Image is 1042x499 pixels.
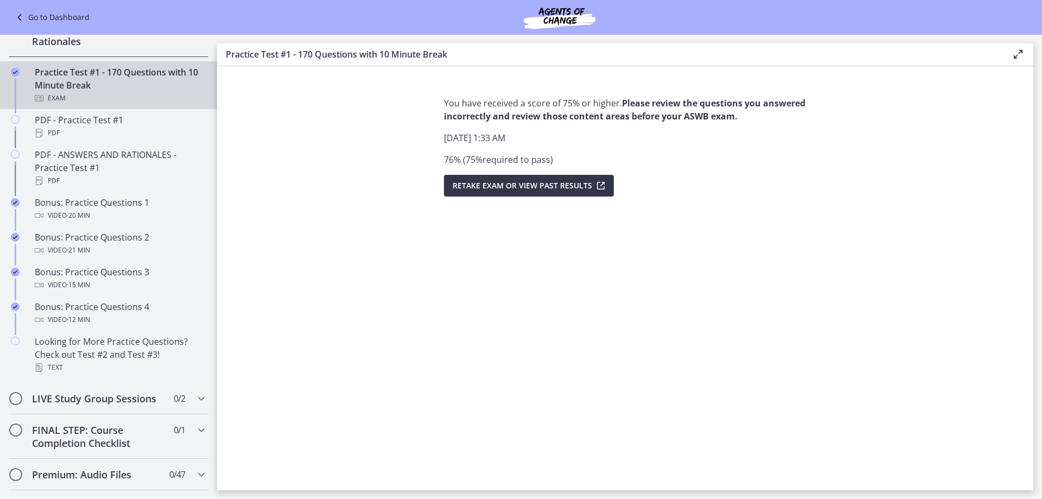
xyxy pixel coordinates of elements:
[67,244,90,257] span: · 21 min
[35,174,204,187] div: PDF
[35,66,204,105] div: Practice Test #1 - 170 Questions with 10 Minute Break
[35,92,204,105] div: Exam
[444,175,614,197] button: Retake Exam OR View Past Results
[11,268,20,276] i: Completed
[35,244,204,257] div: Video
[11,302,20,311] i: Completed
[11,233,20,242] i: Completed
[32,392,164,405] h2: LIVE Study Group Sessions
[35,300,204,326] div: Bonus: Practice Questions 4
[444,132,505,144] span: [DATE] 1:33 AM
[494,4,625,30] img: Agents of Change
[32,468,164,481] h2: Premium: Audio Files
[35,361,204,374] div: Text
[67,313,90,326] span: · 12 min
[32,424,164,450] h2: FINAL STEP: Course Completion Checklist
[169,468,185,481] span: 0 / 47
[35,148,204,187] div: PDF - ANSWERS AND RATIONALES - Practice Test #1
[35,127,204,140] div: PDF
[35,313,204,326] div: Video
[35,209,204,222] div: Video
[67,209,90,222] span: · 20 min
[11,198,20,207] i: Completed
[32,22,164,48] h2: Practice Questions and Rationales
[67,279,90,292] span: · 15 min
[11,68,20,77] i: Completed
[35,279,204,292] div: Video
[444,97,805,122] strong: Please review the questions you answered incorrectly and review those content areas before your A...
[35,113,204,140] div: PDF - Practice Test #1
[453,179,592,192] span: Retake Exam OR View Past Results
[13,11,90,24] a: Go to Dashboard
[174,392,185,405] span: 0 / 2
[174,424,185,437] span: 0 / 1
[35,196,204,222] div: Bonus: Practice Questions 1
[35,266,204,292] div: Bonus: Practice Questions 3
[226,48,994,61] h3: Practice Test #1 - 170 Questions with 10 Minute Break
[444,154,553,166] span: 76 % ( 75 % required to pass )
[444,97,806,123] p: You have received a score of 75% or higher.
[35,231,204,257] div: Bonus: Practice Questions 2
[35,335,204,374] div: Looking for More Practice Questions? Check out Test #2 and Test #3!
